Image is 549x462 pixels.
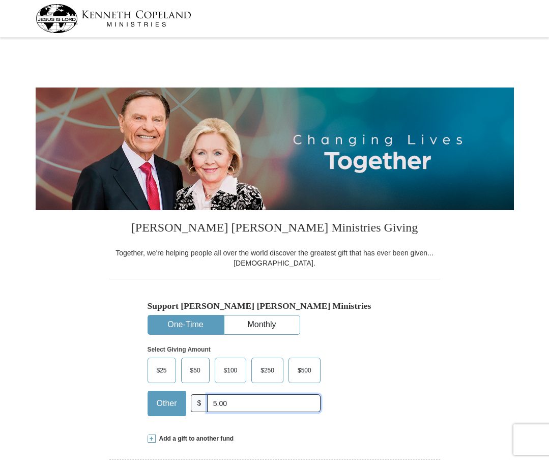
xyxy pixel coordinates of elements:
button: Monthly [224,315,300,334]
span: $250 [255,363,279,378]
span: $25 [152,363,172,378]
button: One-Time [148,315,223,334]
span: $500 [293,363,316,378]
span: Other [152,396,182,411]
h5: Support [PERSON_NAME] [PERSON_NAME] Ministries [148,301,402,311]
span: Add a gift to another fund [156,435,234,443]
div: Together, we're helping people all over the world discover the greatest gift that has ever been g... [109,248,440,268]
input: Other Amount [207,394,320,412]
span: $100 [219,363,243,378]
strong: Select Giving Amount [148,346,211,353]
span: $50 [185,363,206,378]
span: $ [191,394,208,412]
img: kcm-header-logo.svg [36,4,191,33]
h3: [PERSON_NAME] [PERSON_NAME] Ministries Giving [109,210,440,248]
